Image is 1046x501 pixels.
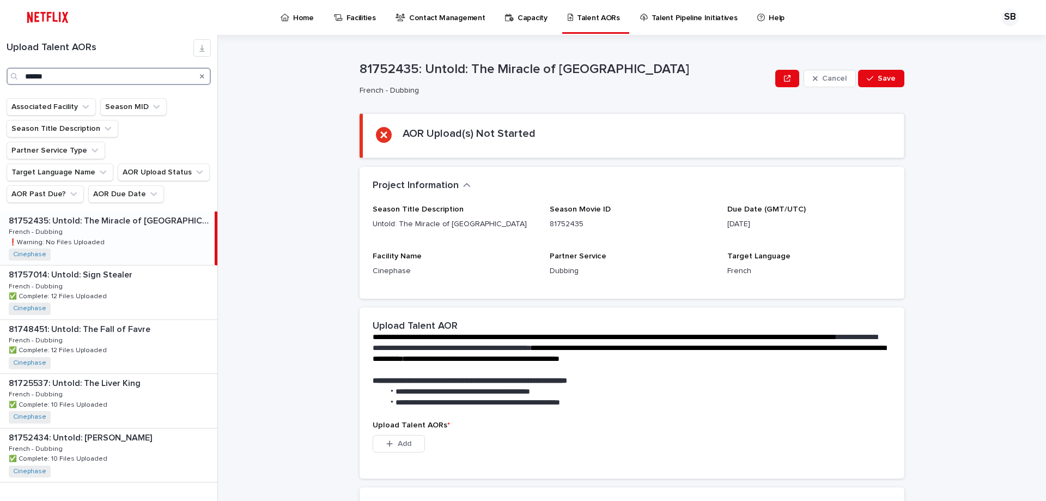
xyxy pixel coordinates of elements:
p: Untold: The Miracle of [GEOGRAPHIC_DATA] [373,219,537,230]
button: Project Information [373,180,471,192]
p: 81752434: Untold: [PERSON_NAME] [9,431,154,443]
h2: AOR Upload(s) Not Started [403,127,536,140]
a: Cinephase [13,413,46,421]
button: Associated Facility [7,98,96,116]
h1: Upload Talent AORs [7,42,193,54]
p: French - Dubbing [9,443,65,453]
img: ifQbXi3ZQGMSEF7WDB7W [22,7,74,28]
input: Search [7,68,211,85]
a: Cinephase [13,359,46,367]
p: 81748451: Untold: The Fall of Favre [9,322,153,335]
span: Cancel [822,75,847,82]
button: Save [858,70,904,87]
p: French - Dubbing [9,281,65,291]
p: French - Dubbing [360,86,767,95]
span: Upload Talent AORs [373,421,450,429]
h2: Project Information [373,180,459,192]
button: Partner Service Type [7,142,105,159]
span: Target Language [727,252,790,260]
button: Season Title Description [7,120,118,137]
button: Cancel [804,70,856,87]
h2: Upload Talent AOR [373,321,458,333]
p: 81752435: Untold: The Miracle of [GEOGRAPHIC_DATA] [360,62,771,77]
span: Add [398,440,411,448]
p: 81757014: Untold: Sign Stealer [9,268,135,280]
p: French [727,265,891,277]
span: Partner Service [550,252,606,260]
a: Cinephase [13,468,46,475]
p: French - Dubbing [9,335,65,345]
p: Cinephase [373,265,537,277]
span: Due Date (GMT/UTC) [727,206,806,213]
p: ✅ Complete: 12 Files Uploaded [9,291,109,300]
button: AOR Upload Status [118,164,210,181]
button: Add [373,435,425,452]
p: French - Dubbing [9,389,65,399]
span: Facility Name [373,252,422,260]
span: Season Movie ID [550,206,611,213]
button: AOR Past Due? [7,185,84,203]
p: [DATE] [727,219,891,230]
p: ✅ Complete: 10 Files Uploaded [9,453,110,463]
p: French - Dubbing [9,226,65,236]
p: ✅ Complete: 12 Files Uploaded [9,345,109,354]
p: Dubbing [550,265,714,277]
a: Cinephase [13,305,46,312]
p: 81752435 [550,219,714,230]
p: 81752435: Untold: The Miracle of [GEOGRAPHIC_DATA] [9,214,212,226]
div: SB [1001,9,1019,26]
p: 81725537: Untold: The Liver King [9,376,143,389]
span: Season Title Description [373,206,464,213]
button: Target Language Name [7,164,113,181]
p: ✅ Complete: 10 Files Uploaded [9,399,110,409]
button: Season MID [100,98,167,116]
span: Save [878,75,896,82]
a: Cinephase [13,251,46,258]
button: AOR Due Date [88,185,164,203]
p: ❗️Warning: No Files Uploaded [9,237,107,246]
